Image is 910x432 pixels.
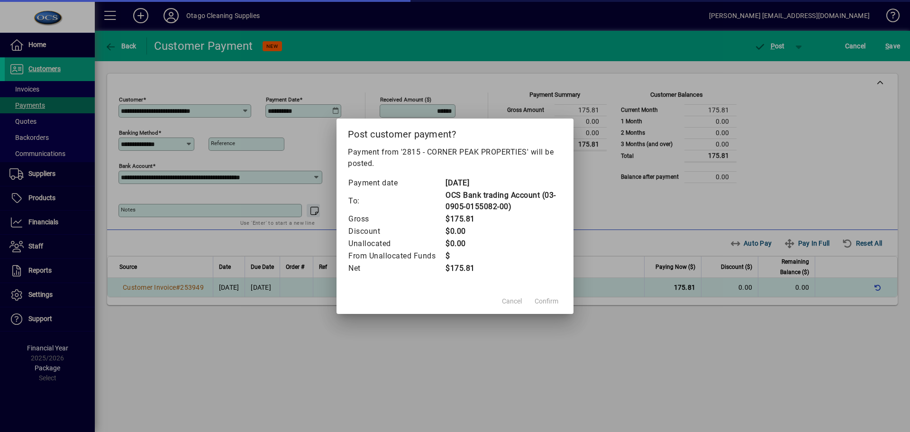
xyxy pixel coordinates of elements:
td: $0.00 [445,238,562,250]
p: Payment from '2815 - CORNER PEAK PROPERTIES' will be posted. [348,147,562,169]
td: $175.81 [445,262,562,275]
td: Unallocated [348,238,445,250]
td: $175.81 [445,213,562,225]
td: OCS Bank trading Account (03-0905-0155082-00) [445,189,562,213]
td: Discount [348,225,445,238]
td: Gross [348,213,445,225]
td: To: [348,189,445,213]
td: [DATE] [445,177,562,189]
td: Payment date [348,177,445,189]
td: From Unallocated Funds [348,250,445,262]
td: $ [445,250,562,262]
h2: Post customer payment? [337,119,573,146]
td: $0.00 [445,225,562,238]
td: Net [348,262,445,275]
